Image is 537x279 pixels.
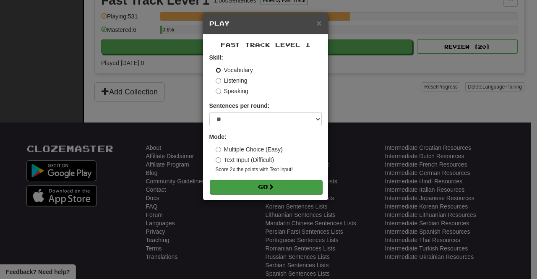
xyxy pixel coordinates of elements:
[216,87,248,95] label: Speaking
[216,76,248,85] label: Listening
[216,145,283,154] label: Multiple Choice (Easy)
[316,18,321,27] button: Close
[221,41,310,48] span: Fast Track Level 1
[209,19,322,28] h5: Play
[216,66,253,74] label: Vocabulary
[209,102,270,110] label: Sentences per round:
[210,180,322,194] button: Go
[316,18,321,28] span: ×
[216,68,221,73] input: Vocabulary
[209,54,223,61] strong: Skill:
[216,147,221,152] input: Multiple Choice (Easy)
[216,89,221,94] input: Speaking
[216,156,274,164] label: Text Input (Difficult)
[216,78,221,83] input: Listening
[209,133,227,140] strong: Mode:
[216,166,322,173] small: Score 2x the points with Text Input !
[216,157,221,163] input: Text Input (Difficult)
